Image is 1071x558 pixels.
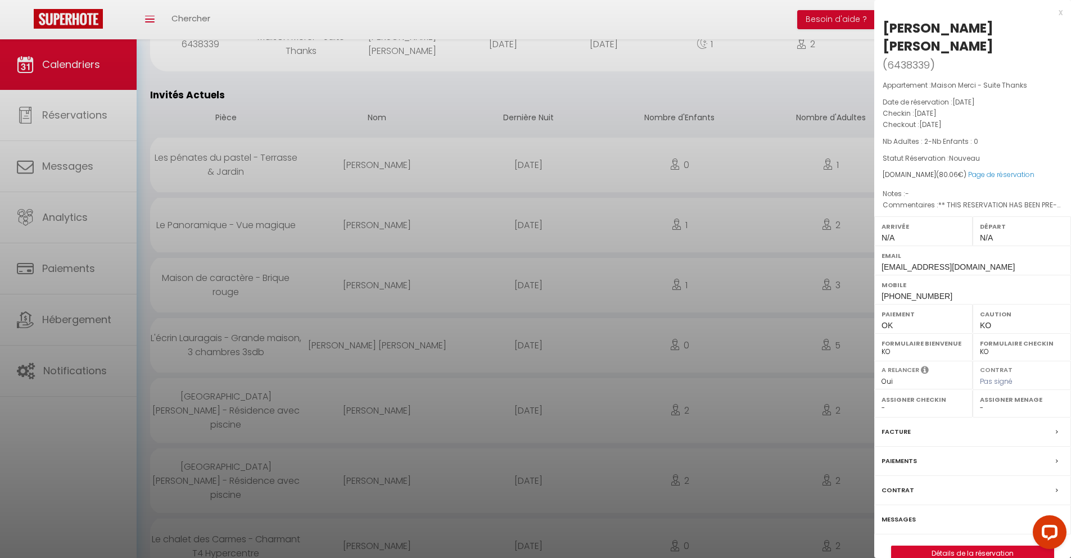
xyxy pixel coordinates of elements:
[883,188,1063,199] p: Notes :
[874,6,1063,19] div: x
[980,338,1064,349] label: Formulaire Checkin
[882,338,965,349] label: Formulaire Bienvenue
[882,426,911,438] label: Facture
[939,170,958,179] span: 80.06
[883,153,1063,164] p: Statut Réservation :
[887,58,930,72] span: 6438339
[882,455,917,467] label: Paiements
[883,199,1063,211] p: Commentaires :
[968,170,1034,179] a: Page de réservation
[882,250,1064,261] label: Email
[949,153,980,163] span: Nouveau
[883,57,935,72] span: ( )
[883,137,928,146] span: Nb Adultes : 2
[883,119,1063,130] p: Checkout :
[882,394,965,405] label: Assigner Checkin
[905,189,909,198] span: -
[882,321,893,330] span: OK
[936,170,966,179] span: ( €)
[980,233,993,242] span: N/A
[883,80,1063,91] p: Appartement :
[883,97,1063,108] p: Date de réservation :
[882,365,919,375] label: A relancer
[882,309,965,320] label: Paiement
[921,365,929,378] i: Sélectionner OUI si vous souhaiter envoyer les séquences de messages post-checkout
[980,365,1013,373] label: Contrat
[952,97,975,107] span: [DATE]
[980,321,991,330] span: KO
[914,108,937,118] span: [DATE]
[919,120,942,129] span: [DATE]
[883,19,1063,55] div: [PERSON_NAME] [PERSON_NAME]
[980,394,1064,405] label: Assigner Menage
[882,279,1064,291] label: Mobile
[883,170,1063,180] div: [DOMAIN_NAME]
[882,233,894,242] span: N/A
[931,80,1027,90] span: Maison Merci - Suite Thanks
[980,376,1013,386] span: Pas signé
[883,136,1063,147] p: -
[1024,511,1071,558] iframe: LiveChat chat widget
[980,221,1064,232] label: Départ
[882,484,914,496] label: Contrat
[882,292,952,301] span: [PHONE_NUMBER]
[932,137,978,146] span: Nb Enfants : 0
[882,221,965,232] label: Arrivée
[883,108,1063,119] p: Checkin :
[882,514,916,525] label: Messages
[882,262,1015,271] span: [EMAIL_ADDRESS][DOMAIN_NAME]
[980,309,1064,320] label: Caution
